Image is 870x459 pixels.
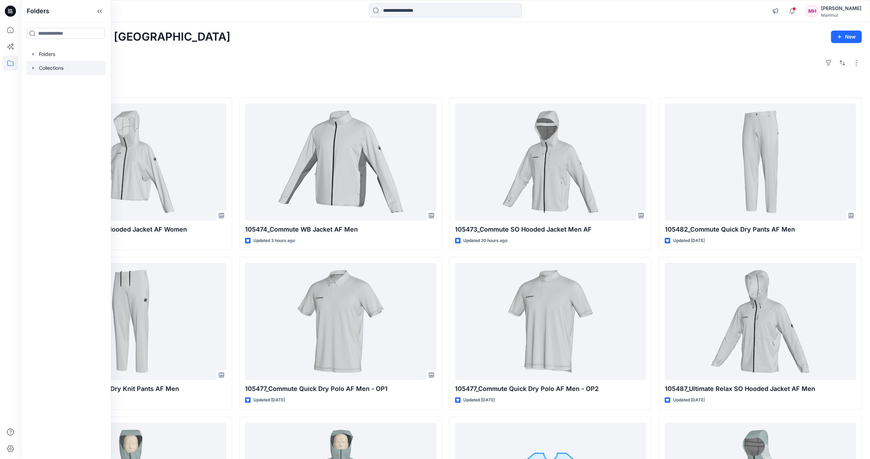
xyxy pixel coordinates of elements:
a: 105477_Commute Quick Dry Polo AF Men - OP2 [455,263,646,380]
p: Updated [DATE] [253,397,285,404]
a: 105473_Commute SO Hooded Jacket Men AF [455,103,646,220]
p: Updated [DATE] [463,397,495,404]
div: MH [806,5,818,17]
p: Updated [DATE] [673,237,704,244]
p: 105482_Commute Quick Dry Pants AF Men [665,225,856,234]
a: 105475_Commute Light Hooded Jacket AF Women [35,103,226,220]
p: 105475_Commute Light Hooded Jacket AF Women [35,225,226,234]
p: 105477_Commute Quick Dry Polo AF Men - OP1 [245,384,436,394]
div: [PERSON_NAME] [821,4,861,12]
p: 105473_Commute SO Hooded Jacket Men AF [455,225,646,234]
p: 105477_Commute Quick Dry Polo AF Men - OP2 [455,384,646,394]
p: 105474_Commute WB Jacket AF Men [245,225,436,234]
button: New [831,31,862,43]
p: 105487_Ultimate Relax SO Hooded Jacket AF Men [665,384,856,394]
h2: Welcome back, [GEOGRAPHIC_DATA] [29,31,230,43]
p: Updated [DATE] [673,397,704,404]
div: Mammut [821,12,861,18]
a: 105477_Commute Quick Dry Polo AF Men - OP1 [245,263,436,380]
p: Updated 20 hours ago [463,237,507,244]
p: 105483_Commute Quick Dry Knit Pants AF Men [35,384,226,394]
a: 105487_Ultimate Relax SO Hooded Jacket AF Men [665,263,856,380]
a: 105482_Commute Quick Dry Pants AF Men [665,103,856,220]
a: 105474_Commute WB Jacket AF Men [245,103,436,220]
h4: Styles [29,82,862,91]
p: Updated 3 hours ago [253,237,295,244]
a: 105483_Commute Quick Dry Knit Pants AF Men [35,263,226,380]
